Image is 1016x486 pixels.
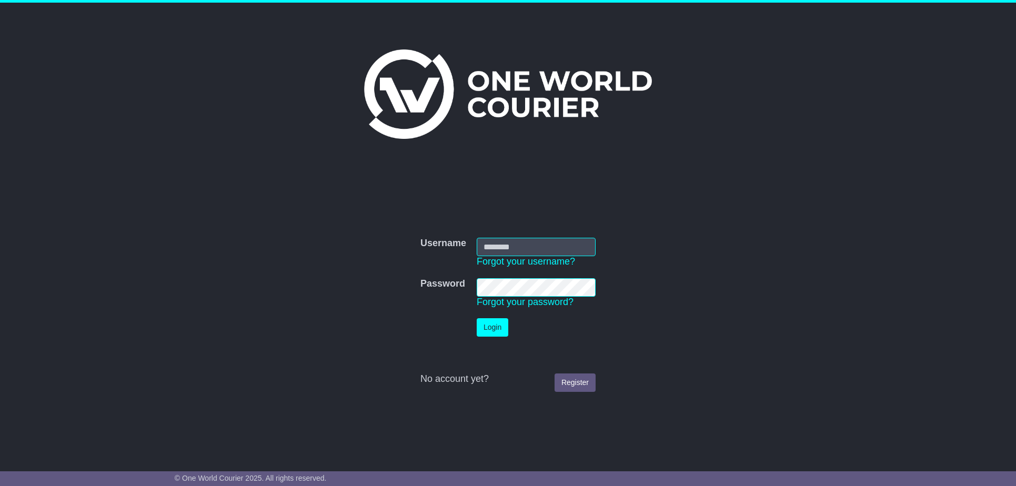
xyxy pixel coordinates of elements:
label: Username [420,238,466,249]
a: Register [555,373,596,392]
a: Forgot your username? [477,256,575,267]
img: One World [364,49,651,139]
span: © One World Courier 2025. All rights reserved. [175,474,327,482]
button: Login [477,318,508,337]
div: No account yet? [420,373,596,385]
a: Forgot your password? [477,297,574,307]
label: Password [420,278,465,290]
